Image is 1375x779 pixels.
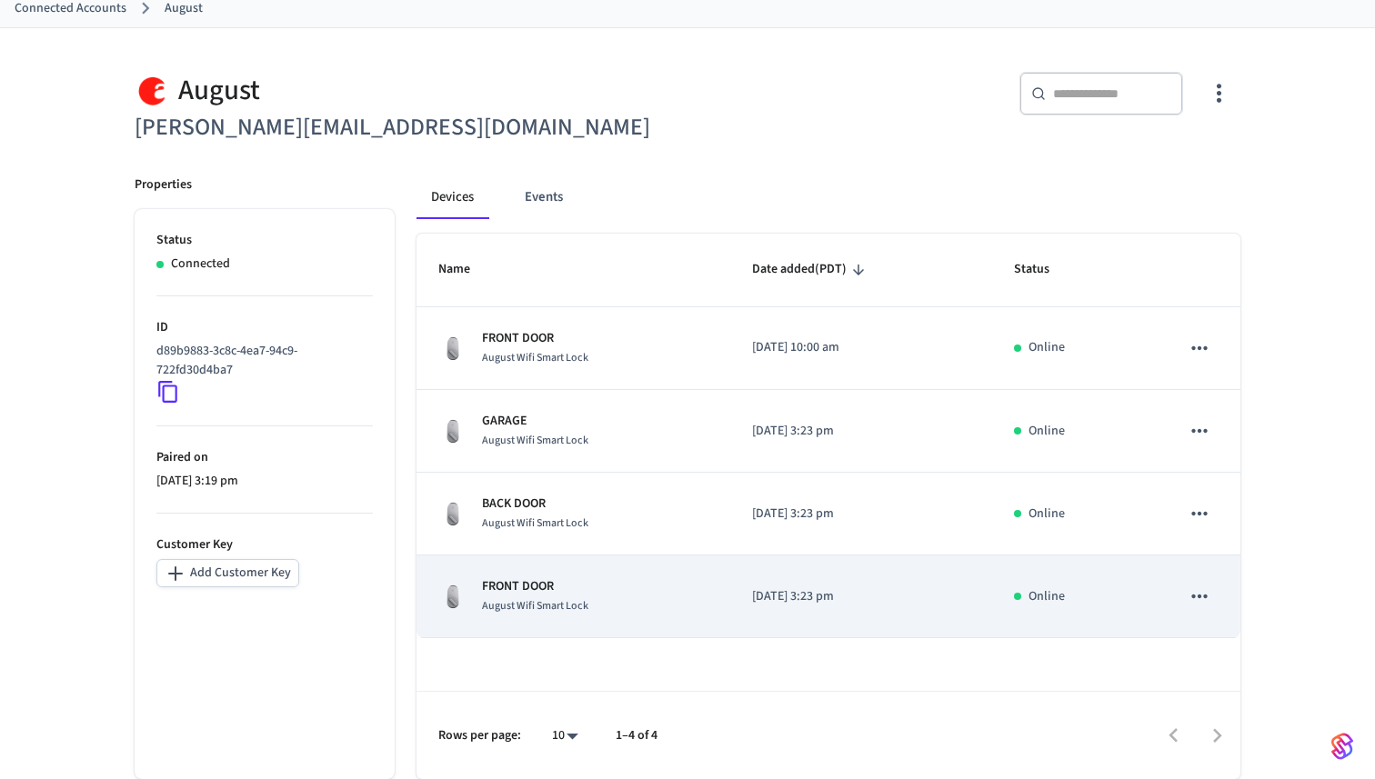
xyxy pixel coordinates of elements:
[156,342,366,380] p: d89b9883-3c8c-4ea7-94c9-722fd30d4ba7
[156,231,373,250] p: Status
[417,175,1240,219] div: connected account tabs
[1331,732,1353,761] img: SeamLogoGradient.69752ec5.svg
[135,72,677,109] div: August
[1014,255,1073,284] span: Status
[156,472,373,491] p: [DATE] 3:19 pm
[438,416,467,445] img: August Wifi Smart Lock 3rd Gen, Silver, Front
[417,175,488,219] button: Devices
[482,494,588,514] p: BACK DOOR
[752,255,870,284] span: Date added(PDT)
[156,448,373,467] p: Paired on
[438,255,494,284] span: Name
[438,582,467,611] img: August Wifi Smart Lock 3rd Gen, Silver, Front
[135,175,192,195] p: Properties
[482,598,588,614] span: August Wifi Smart Lock
[135,72,171,109] img: August Logo, Square
[1029,338,1065,357] p: Online
[171,255,230,274] p: Connected
[438,726,521,745] p: Rows per page:
[752,587,970,606] p: [DATE] 3:23 pm
[482,350,588,365] span: August Wifi Smart Lock
[1029,504,1065,524] p: Online
[1029,587,1065,606] p: Online
[156,559,299,587] button: Add Customer Key
[616,726,657,745] p: 1–4 of 4
[482,412,588,431] p: GARAGE
[482,577,588,596] p: FRONT DOOR
[752,422,970,441] p: [DATE] 3:23 pm
[156,318,373,337] p: ID
[752,338,970,357] p: [DATE] 10:00 am
[438,334,467,363] img: August Wifi Smart Lock 3rd Gen, Silver, Front
[156,535,373,554] p: Customer Key
[482,515,588,531] span: August Wifi Smart Lock
[1029,422,1065,441] p: Online
[438,499,467,528] img: August Wifi Smart Lock 3rd Gen, Silver, Front
[752,504,970,524] p: [DATE] 3:23 pm
[543,723,587,749] div: 10
[417,234,1240,638] table: sticky table
[510,175,577,219] button: Events
[482,329,588,348] p: FRONT DOOR
[482,433,588,448] span: August Wifi Smart Lock
[135,109,677,146] h6: [PERSON_NAME][EMAIL_ADDRESS][DOMAIN_NAME]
